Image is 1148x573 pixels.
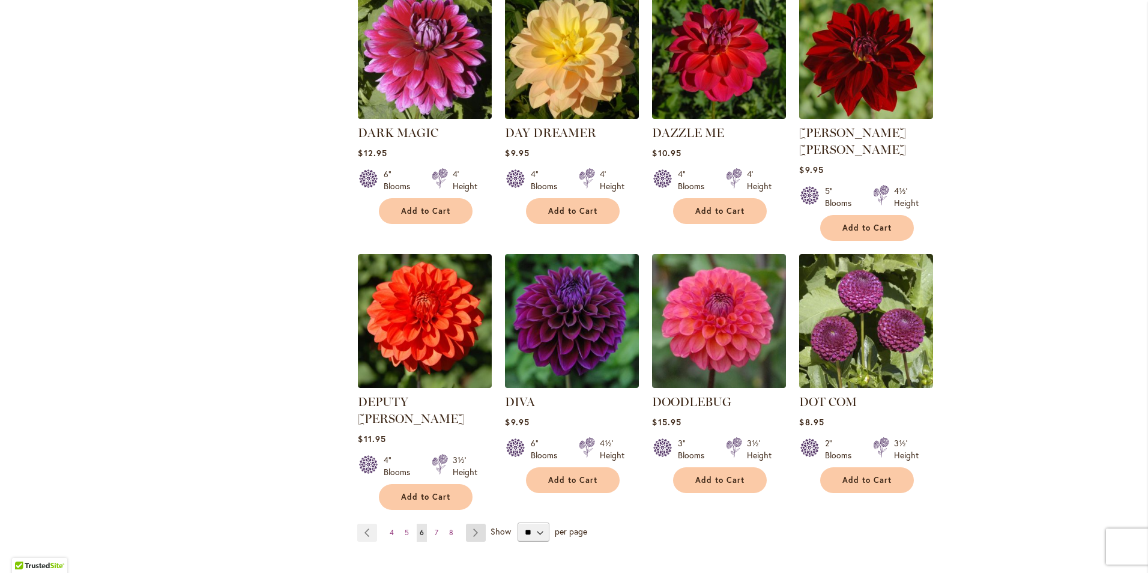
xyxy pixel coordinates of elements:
button: Add to Cart [820,467,914,493]
a: DEBORA RENAE [799,110,933,121]
span: 5 [405,528,409,537]
a: DOT COM [799,395,857,409]
span: $11.95 [358,433,385,444]
a: DAY DREAMER [505,110,639,121]
span: $9.95 [505,416,529,428]
span: Add to Cart [548,206,597,216]
div: 4½' Height [894,185,919,209]
a: DEPUTY BOB [358,379,492,390]
img: Diva [505,254,639,388]
div: 3½' Height [747,437,772,461]
div: 6" Blooms [531,437,564,461]
a: 4 [387,524,397,542]
div: 5" Blooms [825,185,859,209]
a: DOODLEBUG [652,395,731,409]
span: Add to Cart [842,475,892,485]
a: DAY DREAMER [505,126,596,140]
span: Show [491,526,511,537]
a: DAZZLE ME [652,110,786,121]
a: DARK MAGIC [358,126,438,140]
span: 8 [449,528,453,537]
span: $10.95 [652,147,681,159]
button: Add to Cart [526,198,620,224]
button: Add to Cart [526,467,620,493]
a: DAZZLE ME [652,126,724,140]
img: DOODLEBUG [652,254,786,388]
a: DARK MAGIC [358,110,492,121]
span: $12.95 [358,147,387,159]
span: $8.95 [799,416,824,428]
div: 3" Blooms [678,437,711,461]
a: DOT COM [799,379,933,390]
img: DEPUTY BOB [358,254,492,388]
div: 3½' Height [453,454,477,478]
span: 6 [420,528,424,537]
div: 4' Height [747,168,772,192]
button: Add to Cart [820,215,914,241]
span: 7 [435,528,438,537]
button: Add to Cart [379,484,473,510]
span: $9.95 [505,147,529,159]
a: [PERSON_NAME] [PERSON_NAME] [799,126,906,157]
a: DEPUTY [PERSON_NAME] [358,395,465,426]
div: 3½' Height [894,437,919,461]
a: Diva [505,379,639,390]
div: 4" Blooms [384,454,417,478]
span: Add to Cart [401,492,450,502]
div: 4' Height [600,168,624,192]
button: Add to Cart [673,467,767,493]
a: 8 [446,524,456,542]
span: $15.95 [652,416,681,428]
div: 4" Blooms [531,168,564,192]
span: Add to Cart [548,475,597,485]
a: DIVA [505,395,535,409]
div: 4½' Height [600,437,624,461]
a: DOODLEBUG [652,379,786,390]
span: Add to Cart [401,206,450,216]
span: per page [555,526,587,537]
div: 6" Blooms [384,168,417,192]
span: 4 [390,528,394,537]
span: Add to Cart [695,206,745,216]
iframe: Launch Accessibility Center [9,530,43,564]
button: Add to Cart [673,198,767,224]
div: 4" Blooms [678,168,711,192]
div: 4' Height [453,168,477,192]
div: 2" Blooms [825,437,859,461]
span: Add to Cart [842,223,892,233]
span: Add to Cart [695,475,745,485]
img: DOT COM [799,254,933,388]
button: Add to Cart [379,198,473,224]
span: $9.95 [799,164,823,175]
a: 7 [432,524,441,542]
a: 5 [402,524,412,542]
